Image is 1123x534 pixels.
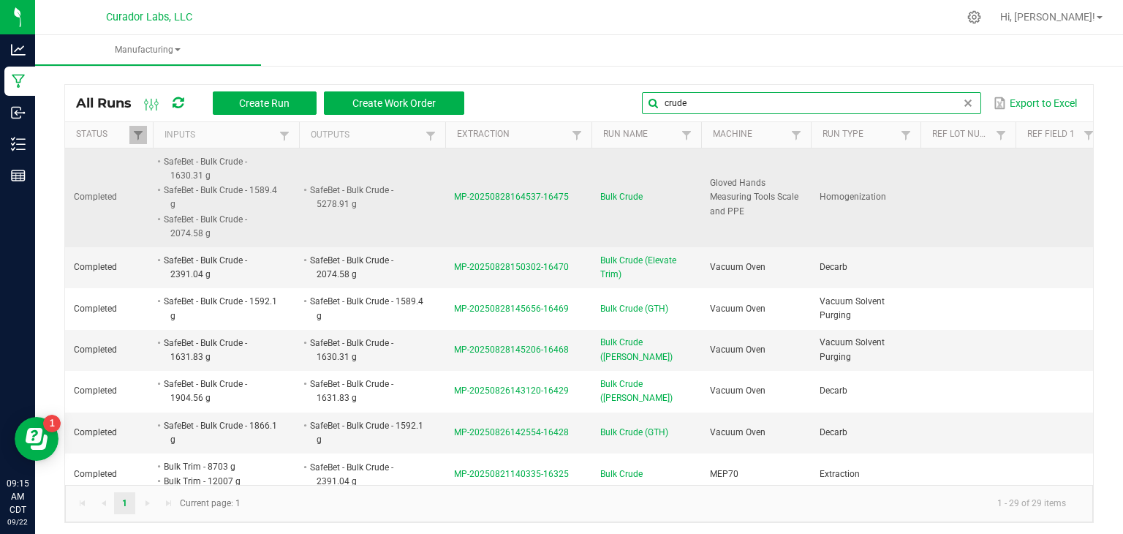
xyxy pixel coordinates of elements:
[249,492,1078,516] kendo-pager-info: 1 - 29 of 29 items
[74,345,117,355] span: Completed
[932,129,991,140] a: Ref Lot NumberSortable
[276,127,293,145] a: Filter
[600,426,668,440] span: Bulk Crude (GTH)
[239,97,290,109] span: Create Run
[454,469,569,479] span: MP-20250821140335-16325
[820,262,847,272] span: Decarb
[7,516,29,527] p: 09/22
[454,192,569,202] span: MP-20250828164537-16475
[710,345,765,355] span: Vacuum Oven
[600,336,692,364] span: Bulk Crude ([PERSON_NAME])
[1000,11,1095,23] span: Hi, [PERSON_NAME]!
[823,129,896,140] a: Run TypeSortable
[162,253,277,282] li: SafeBet - Bulk Crude - 2391.04 g
[76,91,475,116] div: All Runs
[308,377,423,405] li: SafeBet - Bulk Crude - 1631.83 g
[162,336,277,364] li: SafeBet - Bulk Crude - 1631.83 g
[11,137,26,151] inline-svg: Inventory
[352,97,436,109] span: Create Work Order
[1080,126,1097,144] a: Filter
[35,44,261,56] span: Manufacturing
[600,377,692,405] span: Bulk Crude ([PERSON_NAME])
[308,183,423,211] li: SafeBet - Bulk Crude - 5278.91 g
[820,469,860,479] span: Extraction
[15,417,58,461] iframe: Resource center
[65,485,1093,522] kendo-pager: Current page: 1
[162,294,277,323] li: SafeBet - Bulk Crude - 1592.1 g
[820,337,885,361] span: Vacuum Solvent Purging
[457,129,567,140] a: ExtractionSortable
[74,304,117,314] span: Completed
[454,345,569,355] span: MP-20250828145206-16468
[106,11,192,23] span: Curador Labs, LLC
[965,10,983,24] div: Manage settings
[213,91,317,115] button: Create Run
[74,469,117,479] span: Completed
[603,129,677,140] a: Run NameSortable
[308,253,423,282] li: SafeBet - Bulk Crude - 2074.58 g
[568,126,586,144] a: Filter
[76,129,129,140] a: StatusSortable
[11,168,26,183] inline-svg: Reports
[962,97,974,109] span: clear
[600,254,692,282] span: Bulk Crude (Elevate Trim)
[114,492,135,514] a: Page 1
[308,294,423,323] li: SafeBet - Bulk Crude - 1589.4 g
[324,91,464,115] button: Create Work Order
[74,262,117,272] span: Completed
[897,126,915,144] a: Filter
[642,92,981,114] input: Search by Run Name, Extraction, Machine, or Lot Number
[7,477,29,516] p: 09:15 AM CDT
[35,35,261,66] a: Manufacturing
[600,467,643,481] span: Bulk Crude
[11,42,26,57] inline-svg: Analytics
[710,427,765,437] span: Vacuum Oven
[74,427,117,437] span: Completed
[162,377,277,405] li: SafeBet - Bulk Crude - 1904.56 g
[600,302,668,316] span: Bulk Crude (GTH)
[710,304,765,314] span: Vacuum Oven
[992,126,1010,144] a: Filter
[990,91,1081,116] button: Export to Excel
[162,183,277,211] li: SafeBet - Bulk Crude - 1589.4 g
[1027,129,1079,140] a: Ref Field 1Sortable
[162,459,277,474] li: Bulk Trim - 8703 g
[820,296,885,320] span: Vacuum Solvent Purging
[299,122,445,148] th: Outputs
[710,178,798,216] span: Gloved Hands Measuring Tools Scale and PPE
[454,304,569,314] span: MP-20250828145656-16469
[454,386,569,396] span: MP-20250826143120-16429
[308,460,423,489] li: SafeBet - Bulk Crude - 2391.04 g
[11,74,26,89] inline-svg: Manufacturing
[820,427,847,437] span: Decarb
[74,192,117,202] span: Completed
[129,126,147,144] a: Filter
[678,126,695,144] a: Filter
[820,192,886,202] span: Homogenization
[74,386,117,396] span: Completed
[162,154,277,183] li: SafeBet - Bulk Crude - 1630.31 g
[710,469,738,479] span: MEP70
[308,336,423,364] li: SafeBet - Bulk Crude - 1630.31 g
[43,415,61,432] iframe: Resource center unread badge
[153,122,299,148] th: Inputs
[162,212,277,241] li: SafeBet - Bulk Crude - 2074.58 g
[820,386,847,396] span: Decarb
[162,418,277,447] li: SafeBet - Bulk Crude - 1866.1 g
[787,126,805,144] a: Filter
[710,262,765,272] span: Vacuum Oven
[454,262,569,272] span: MP-20250828150302-16470
[11,105,26,120] inline-svg: Inbound
[308,418,423,447] li: SafeBet - Bulk Crude - 1592.1 g
[710,386,765,396] span: Vacuum Oven
[454,427,569,437] span: MP-20250826142554-16428
[162,474,277,489] li: Bulk Trim - 12007 g
[422,127,439,145] a: Filter
[713,129,787,140] a: MachineSortable
[600,190,643,204] span: Bulk Crude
